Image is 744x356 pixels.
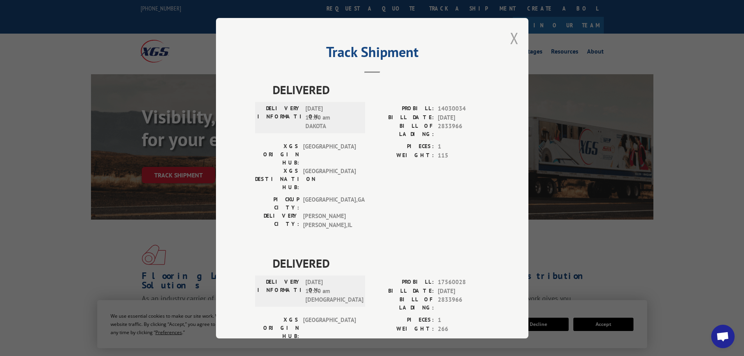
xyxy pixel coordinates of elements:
[372,316,434,325] label: PIECES:
[255,212,299,229] label: DELIVERY CITY:
[438,151,489,160] span: 115
[438,142,489,151] span: 1
[438,324,489,333] span: 266
[438,278,489,287] span: 17560028
[438,122,489,138] span: 2833966
[372,295,434,312] label: BILL OF LADING:
[372,122,434,138] label: BILL OF LADING:
[303,212,356,229] span: [PERSON_NAME] [PERSON_NAME] , IL
[372,286,434,295] label: BILL DATE:
[255,47,489,61] h2: Track Shipment
[257,278,302,304] label: DELIVERY INFORMATION:
[303,142,356,167] span: [GEOGRAPHIC_DATA]
[372,104,434,113] label: PROBILL:
[255,142,299,167] label: XGS ORIGIN HUB:
[372,278,434,287] label: PROBILL:
[372,151,434,160] label: WEIGHT:
[305,104,358,131] span: [DATE] 11:30 am DAKOTA
[438,113,489,122] span: [DATE]
[257,104,302,131] label: DELIVERY INFORMATION:
[305,278,358,304] span: [DATE] 11:00 am [DEMOGRAPHIC_DATA]
[255,316,299,340] label: XGS ORIGIN HUB:
[372,324,434,333] label: WEIGHT:
[510,28,519,48] button: Close modal
[273,254,489,272] span: DELIVERED
[438,104,489,113] span: 14030034
[438,295,489,312] span: 2833966
[303,316,356,340] span: [GEOGRAPHIC_DATA]
[255,167,299,191] label: XGS DESTINATION HUB:
[303,195,356,212] span: [GEOGRAPHIC_DATA] , GA
[273,81,489,98] span: DELIVERED
[711,325,735,348] a: Open chat
[255,195,299,212] label: PICKUP CITY:
[372,142,434,151] label: PIECES:
[438,316,489,325] span: 1
[372,113,434,122] label: BILL DATE:
[438,286,489,295] span: [DATE]
[303,167,356,191] span: [GEOGRAPHIC_DATA]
